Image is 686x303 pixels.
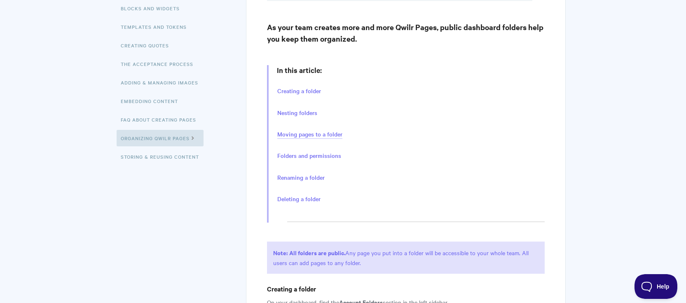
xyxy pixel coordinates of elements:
a: Moving pages to a folder [277,130,342,139]
a: Adding & Managing Images [121,74,204,91]
a: Creating Quotes [121,37,175,54]
a: Templates and Tokens [121,19,193,35]
strong: In this article: [277,65,322,75]
a: Organizing Qwilr Pages [117,130,204,146]
strong: Note: [273,248,288,257]
p: Any page you put into a folder will be accessible to your whole team. All users can add pages to ... [267,242,544,274]
strong: A [289,248,293,257]
a: Folders and permissions [277,151,341,160]
a: Renaming a folder [277,173,325,182]
iframe: Toggle Customer Support [634,274,678,299]
a: Storing & Reusing Content [121,148,205,165]
a: Deleting a folder [277,195,321,204]
a: The Acceptance Process [121,56,199,72]
a: Creating a folder [277,87,321,96]
h4: Creating a folder [267,284,544,294]
a: Embedding Content [121,93,184,109]
h3: As your team creates more and more Qwilr Pages, public dashboard folders help you keep them organ... [267,21,544,45]
a: FAQ About Creating Pages [121,111,202,128]
a: Nesting folders [277,108,317,117]
strong: ll folders are public. [293,248,345,257]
